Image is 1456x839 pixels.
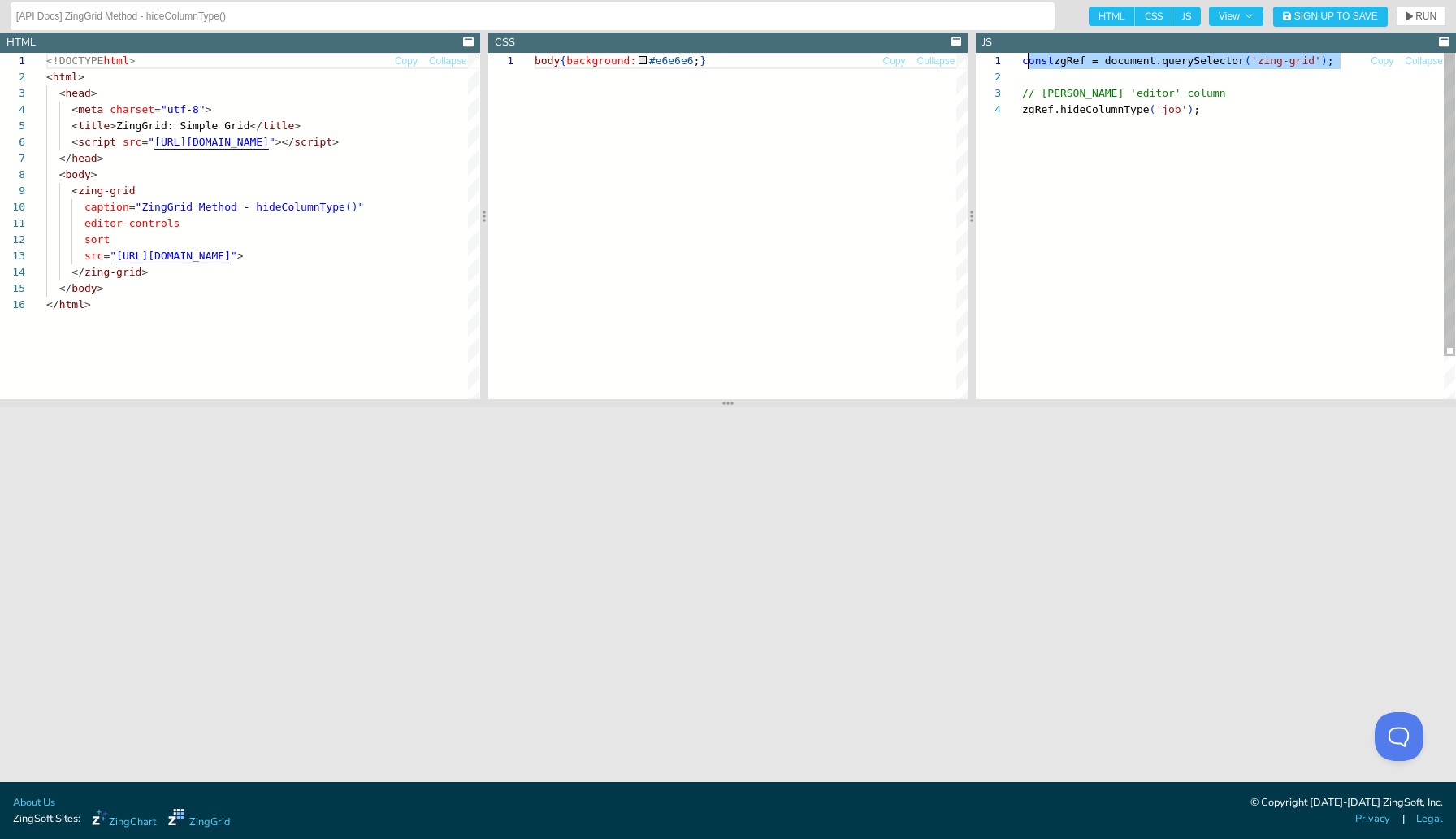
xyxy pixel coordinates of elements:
[6,35,36,50] div: HTML
[394,54,418,69] button: Copy
[71,185,78,197] span: <
[161,103,206,115] span: "utf-8"
[294,136,332,148] span: script
[648,54,693,67] span: #e6e6e6
[141,136,148,148] span: =
[1156,103,1188,115] span: 'job'
[110,120,116,132] span: >
[46,54,103,67] span: <!DOCTYPE
[123,136,141,148] span: src
[1321,54,1328,67] span: )
[1089,7,1201,26] div: checkbox-group
[206,103,212,115] span: >
[1245,54,1251,67] span: (
[428,54,468,69] button: Collapse
[882,54,907,69] button: Copy
[91,87,97,99] span: >
[84,298,91,311] span: >
[358,201,365,213] span: "
[136,201,345,213] span: "ZingGrid Method - hideColumnType
[395,56,418,66] span: Copy
[1251,54,1321,67] span: 'zing-grid'
[59,298,84,311] span: html
[92,809,156,830] a: ZingChart
[917,56,955,66] span: Collapse
[59,87,66,99] span: <
[1150,103,1156,115] span: (
[345,201,352,213] span: (
[53,71,78,83] span: html
[1404,54,1444,69] button: Collapse
[84,201,129,213] span: caption
[116,120,249,132] span: ZingGrid: Simple Grid
[1209,7,1263,26] button: View
[976,85,1001,102] div: 3
[249,120,262,132] span: </
[129,54,136,67] span: >
[1135,7,1172,26] span: CSS
[1188,103,1194,115] span: )
[495,35,515,50] div: CSS
[1328,54,1334,67] span: ;
[129,201,136,213] span: =
[59,282,72,294] span: </
[71,120,78,132] span: <
[352,201,358,213] span: )
[1172,7,1201,26] span: JS
[59,152,72,164] span: </
[1219,11,1254,21] span: View
[700,54,706,67] span: }
[84,250,103,262] span: src
[1396,7,1446,26] button: RUN
[154,136,269,148] span: [URL][DOMAIN_NAME]
[269,136,275,148] span: "
[71,136,78,148] span: <
[1089,7,1135,26] span: HTML
[1375,712,1423,761] iframe: Toggle Customer Support
[1415,11,1436,21] span: RUN
[1022,54,1054,67] span: const
[110,250,116,262] span: "
[1194,103,1201,115] span: ;
[46,71,53,83] span: <
[71,152,97,164] span: head
[976,102,1001,118] div: 4
[141,266,148,278] span: >
[693,54,700,67] span: ;
[1355,811,1390,827] a: Privacy
[275,136,294,148] span: ></
[116,250,231,262] span: [URL][DOMAIN_NAME]
[84,266,141,278] span: zing-grid
[71,103,78,115] span: <
[78,136,116,148] span: script
[91,168,97,180] span: >
[103,54,128,67] span: html
[84,233,110,246] span: sort
[1294,11,1378,21] span: Sign Up to Save
[1416,811,1443,827] a: Legal
[154,103,161,115] span: =
[1371,56,1393,66] span: Copy
[1370,54,1394,69] button: Copy
[46,298,59,311] span: </
[78,71,84,83] span: >
[65,168,90,180] span: body
[59,168,66,180] span: <
[1022,87,1225,99] span: // [PERSON_NAME] 'editor' column
[332,136,339,148] span: >
[1250,795,1443,811] div: © Copyright [DATE]-[DATE] ZingSoft, Inc.
[97,282,104,294] span: >
[1022,103,1150,115] span: zgRef.hideColumnType
[78,103,103,115] span: meta
[148,136,154,148] span: "
[13,795,55,811] a: About Us
[916,54,956,69] button: Collapse
[1273,7,1388,27] button: Sign Up to Save
[976,53,1001,69] div: 1
[13,811,80,827] span: ZingSoft Sites:
[560,54,566,67] span: {
[84,217,180,229] span: editor-controls
[231,250,237,262] span: "
[168,809,230,830] a: ZingGrid
[883,56,906,66] span: Copy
